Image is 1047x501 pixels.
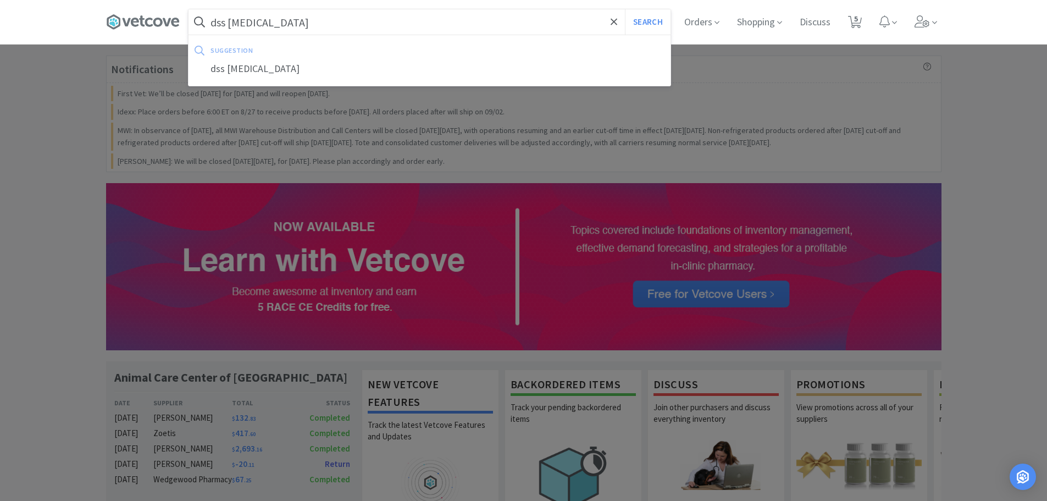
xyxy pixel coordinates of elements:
div: Open Intercom Messenger [1010,464,1036,490]
input: Search by item, sku, manufacturer, ingredient, size... [189,9,671,35]
div: dss [MEDICAL_DATA] [189,59,671,79]
a: Discuss [795,18,835,27]
a: 5 [844,19,866,29]
button: Search [625,9,671,35]
div: suggestion [210,42,458,59]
